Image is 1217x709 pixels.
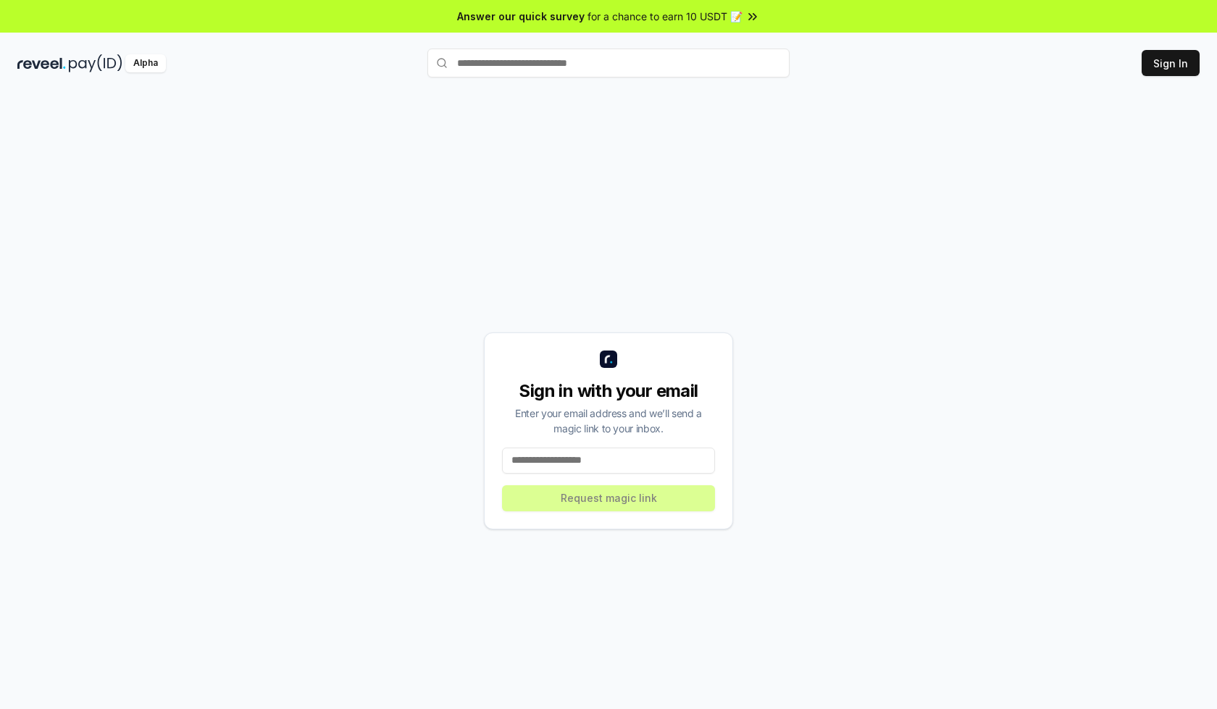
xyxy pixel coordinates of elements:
[457,9,585,24] span: Answer our quick survey
[125,54,166,72] div: Alpha
[17,54,66,72] img: reveel_dark
[1142,50,1200,76] button: Sign In
[69,54,122,72] img: pay_id
[502,406,715,436] div: Enter your email address and we’ll send a magic link to your inbox.
[600,351,617,368] img: logo_small
[502,379,715,403] div: Sign in with your email
[587,9,743,24] span: for a chance to earn 10 USDT 📝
